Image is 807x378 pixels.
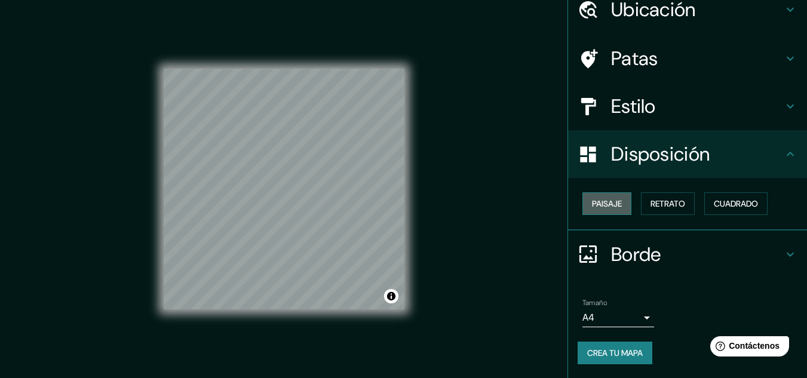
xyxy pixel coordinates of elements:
font: Disposición [611,142,710,167]
div: Borde [568,231,807,278]
font: Patas [611,46,658,71]
font: Cuadrado [714,198,758,209]
div: Estilo [568,82,807,130]
button: Crea tu mapa [578,342,652,364]
button: Cuadrado [704,192,768,215]
button: Activar o desactivar atribución [384,289,398,303]
iframe: Lanzador de widgets de ayuda [701,331,794,365]
font: Crea tu mapa [587,348,643,358]
font: Paisaje [592,198,622,209]
div: Patas [568,35,807,82]
font: Estilo [611,94,656,119]
font: Tamaño [582,298,607,308]
canvas: Mapa [164,69,404,309]
font: A4 [582,311,594,324]
font: Borde [611,242,661,267]
div: A4 [582,308,654,327]
font: Retrato [650,198,685,209]
button: Paisaje [582,192,631,215]
div: Disposición [568,130,807,178]
button: Retrato [641,192,695,215]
